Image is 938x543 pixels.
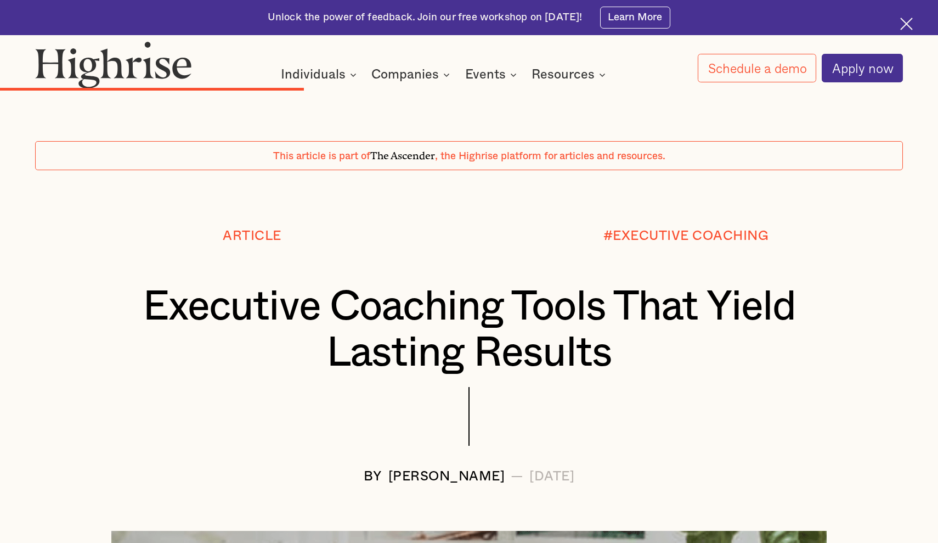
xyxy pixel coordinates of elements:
[822,54,903,82] a: Apply now
[364,469,382,484] div: BY
[511,469,524,484] div: —
[281,68,346,81] div: Individuals
[465,68,520,81] div: Events
[532,68,595,81] div: Resources
[603,229,769,243] div: #EXECUTIVE COACHING
[435,151,665,161] span: , the Highrise platform for articles and resources.
[388,469,505,484] div: [PERSON_NAME]
[370,147,435,159] span: The Ascender
[529,469,574,484] div: [DATE]
[532,68,609,81] div: Resources
[465,68,506,81] div: Events
[223,229,281,243] div: Article
[371,68,439,81] div: Companies
[698,54,816,82] a: Schedule a demo
[281,68,360,81] div: Individuals
[900,18,913,30] img: Cross icon
[35,41,192,88] img: Highrise logo
[273,151,370,161] span: This article is part of
[71,284,867,377] h1: Executive Coaching Tools That Yield Lasting Results
[268,10,583,24] div: Unlock the power of feedback. Join our free workshop on [DATE]!
[600,7,671,29] a: Learn More
[371,68,453,81] div: Companies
